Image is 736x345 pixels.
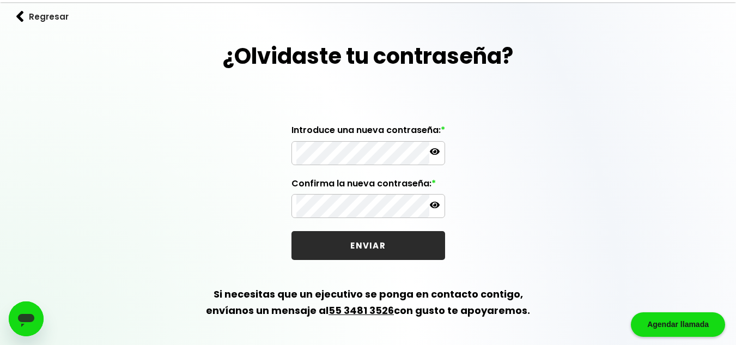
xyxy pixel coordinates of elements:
a: 55 3481 3526 [329,304,394,317]
b: Si necesitas que un ejecutivo se ponga en contacto contigo, envíanos un mensaje al con gusto te a... [206,287,530,317]
button: ENVIAR [291,231,445,260]
label: Introduce una nueva contraseña: [291,125,445,141]
img: flecha izquierda [16,11,24,22]
iframe: Botón para iniciar la ventana de mensajería [9,301,44,336]
label: Confirma la nueva contraseña: [291,178,445,195]
h1: ¿Olvidaste tu contraseña? [223,40,513,72]
div: Agendar llamada [631,312,725,337]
